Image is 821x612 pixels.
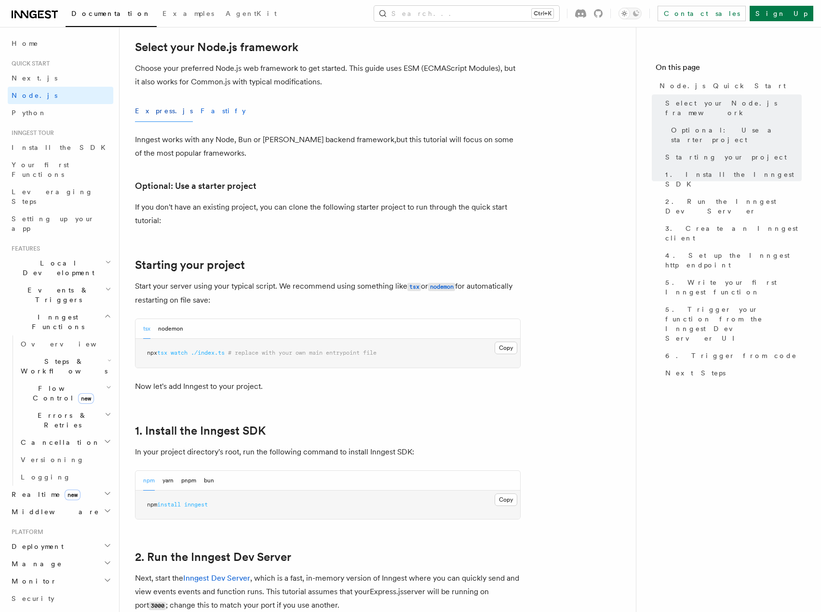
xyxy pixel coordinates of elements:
[8,254,113,281] button: Local Development
[658,6,746,21] a: Contact sales
[135,100,193,122] button: Express.js
[8,69,113,87] a: Next.js
[158,319,183,339] button: nodemon
[12,188,93,205] span: Leveraging Steps
[8,281,113,308] button: Events & Triggers
[8,486,113,503] button: Realtimenew
[71,10,151,17] span: Documentation
[661,166,802,193] a: 1. Install the Inngest SDK
[8,245,40,253] span: Features
[21,473,71,481] span: Logging
[162,10,214,17] span: Examples
[665,152,787,162] span: Starting your project
[147,501,157,508] span: npm
[135,424,266,438] a: 1. Install the Inngest SDK
[8,129,54,137] span: Inngest tour
[135,550,291,564] a: 2. Run the Inngest Dev Server
[8,183,113,210] a: Leveraging Steps
[8,258,105,278] span: Local Development
[149,602,166,610] code: 3000
[143,471,155,491] button: npm
[226,10,277,17] span: AgentKit
[661,364,802,382] a: Next Steps
[495,342,517,354] button: Copy
[181,471,196,491] button: pnpm
[495,493,517,506] button: Copy
[661,193,802,220] a: 2. Run the Inngest Dev Server
[201,100,246,122] button: Fastify
[8,87,113,104] a: Node.js
[135,380,521,393] p: Now let's add Inngest to your project.
[665,351,797,360] span: 6. Trigger from code
[135,258,245,272] a: Starting your project
[220,3,283,26] a: AgentKit
[661,347,802,364] a: 6. Trigger from code
[135,179,256,193] a: Optional: Use a starter project
[8,490,81,499] span: Realtime
[661,148,802,166] a: Starting your project
[407,283,421,291] code: tsx
[12,74,57,82] span: Next.js
[8,210,113,237] a: Setting up your app
[8,576,57,586] span: Monitor
[17,353,113,380] button: Steps & Workflows
[8,555,113,572] button: Manage
[8,572,113,590] button: Monitor
[143,319,150,339] button: tsx
[661,274,802,301] a: 5. Write your first Inngest function
[661,247,802,274] a: 4. Set up the Inngest http endpoint
[204,471,214,491] button: bun
[661,94,802,121] a: Select your Node.js framework
[135,445,521,459] p: In your project directory's root, run the following command to install Inngest SDK:
[228,349,377,356] span: # replace with your own main entrypoint file
[12,109,47,117] span: Python
[21,456,84,464] span: Versioning
[17,468,113,486] a: Logging
[659,81,786,91] span: Node.js Quick Start
[17,335,113,353] a: Overview
[157,501,181,508] span: install
[8,35,113,52] a: Home
[8,528,43,536] span: Platform
[78,393,94,404] span: new
[8,308,113,335] button: Inngest Functions
[656,77,802,94] a: Node.js Quick Start
[665,251,802,270] span: 4. Set up the Inngest http endpoint
[65,490,81,500] span: new
[8,312,104,332] span: Inngest Functions
[532,9,553,18] kbd: Ctrl+K
[135,200,521,227] p: If you don't have an existing project, you can clone the following starter project to run through...
[17,384,106,403] span: Flow Control
[661,220,802,247] a: 3. Create an Inngest client
[8,139,113,156] a: Install the SDK
[135,279,521,307] p: Start your server using your typical script. We recommend using something like or for automatical...
[171,349,188,356] span: watch
[17,407,113,434] button: Errors & Retries
[162,471,174,491] button: yarn
[184,501,208,508] span: inngest
[17,380,113,407] button: Flow Controlnew
[8,156,113,183] a: Your first Functions
[8,104,113,121] a: Python
[8,507,99,517] span: Middleware
[17,434,113,451] button: Cancellation
[665,98,802,118] span: Select your Node.js framework
[665,224,802,243] span: 3. Create an Inngest client
[665,278,802,297] span: 5. Write your first Inngest function
[135,133,521,160] p: Inngest works with any Node, Bun or [PERSON_NAME] backend framework,but this tutorial will focus ...
[656,62,802,77] h4: On this page
[665,305,802,343] span: 5. Trigger your function from the Inngest Dev Server UI
[191,349,225,356] span: ./index.ts
[665,170,802,189] span: 1. Install the Inngest SDK
[12,39,39,48] span: Home
[619,8,642,19] button: Toggle dark mode
[8,503,113,520] button: Middleware
[8,590,113,607] a: Security
[8,538,113,555] button: Deployment
[428,283,455,291] code: nodemon
[12,92,57,99] span: Node.js
[12,161,69,178] span: Your first Functions
[750,6,813,21] a: Sign Up
[8,559,62,569] span: Manage
[428,281,455,291] a: nodemon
